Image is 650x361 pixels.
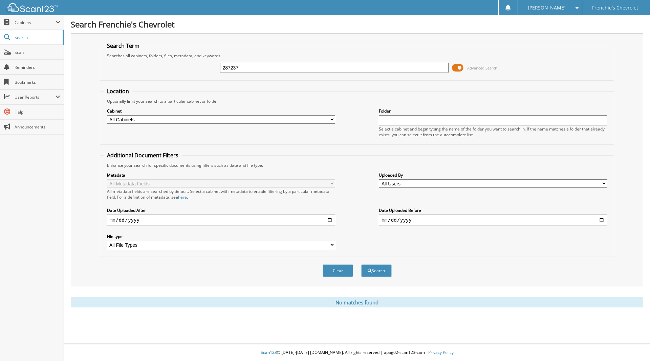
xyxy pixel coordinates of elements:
[15,109,60,115] span: Help
[107,108,335,114] label: Cabinet
[592,6,638,10] span: Frenchie's Chevrolet
[15,49,60,55] span: Scan
[64,344,650,361] div: © [DATE]-[DATE] [DOMAIN_NAME]. All rights reserved | appg02-scan123-com |
[178,194,187,200] a: here
[107,215,335,225] input: start
[379,172,607,178] label: Uploaded By
[15,94,56,100] span: User Reports
[104,162,611,168] div: Enhance your search for specific documents using filters such as date and file type.
[71,19,643,30] h1: Search Frenchie's Chevrolet
[104,152,182,159] legend: Additional Document Filters
[107,207,335,213] label: Date Uploaded After
[107,234,335,239] label: File type
[15,64,60,70] span: Reminders
[15,35,59,40] span: Search
[71,297,643,307] div: No matches found
[104,98,611,104] div: Optionally limit your search to a particular cabinet or folder
[379,108,607,114] label: Folder
[15,79,60,85] span: Bookmarks
[107,188,335,200] div: All metadata fields are searched by default. Select a cabinet with metadata to enable filtering b...
[379,207,607,213] label: Date Uploaded Before
[528,6,566,10] span: [PERSON_NAME]
[379,215,607,225] input: end
[361,264,392,277] button: Search
[428,349,454,355] a: Privacy Policy
[104,87,132,95] legend: Location
[15,20,56,25] span: Cabinets
[104,42,143,49] legend: Search Term
[467,65,497,71] span: Advanced Search
[15,124,60,130] span: Announcements
[261,349,277,355] span: Scan123
[323,264,353,277] button: Clear
[104,53,611,59] div: Searches all cabinets, folders, files, metadata, and keywords
[107,172,335,178] label: Metadata
[379,126,607,138] div: Select a cabinet and begin typing the name of the folder you want to search in. If the name match...
[7,3,58,12] img: scan123-logo-white.svg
